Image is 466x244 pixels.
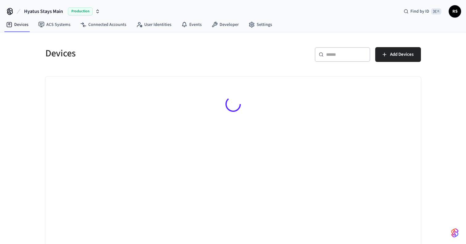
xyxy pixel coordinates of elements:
span: Find by ID [410,8,429,14]
a: Devices [1,19,33,30]
a: Settings [244,19,277,30]
a: Connected Accounts [75,19,131,30]
button: Add Devices [375,47,421,62]
a: Developer [207,19,244,30]
a: ACS Systems [33,19,75,30]
span: Add Devices [390,51,414,59]
button: RS [449,5,461,18]
a: User Identities [131,19,176,30]
span: Production [68,7,93,15]
span: Hyatus Stays Main [24,8,63,15]
a: Events [176,19,207,30]
span: ⌘ K [431,8,441,14]
div: Find by ID⌘ K [399,6,446,17]
img: SeamLogoGradient.69752ec5.svg [451,228,459,238]
h5: Devices [45,47,229,60]
span: RS [449,6,460,17]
